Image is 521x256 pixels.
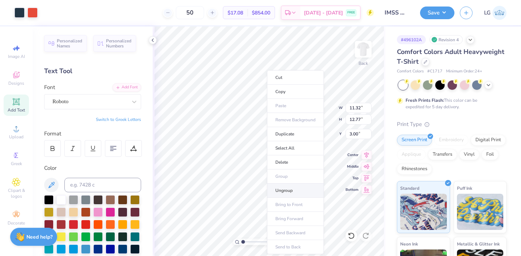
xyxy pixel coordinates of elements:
div: Revision 4 [429,35,463,44]
li: Cut [267,70,324,85]
li: Duplicate [267,127,324,141]
a: LG [484,6,507,20]
span: Greek [11,161,22,167]
span: Neon Ink [400,240,418,248]
div: Vinyl [459,149,479,160]
strong: Fresh Prints Flash: [406,97,444,103]
span: Designs [8,80,24,86]
div: Digital Print [471,135,506,146]
span: Clipart & logos [4,188,29,199]
span: Comfort Colors [397,68,424,75]
span: $854.00 [252,9,270,17]
span: Image AI [8,54,25,59]
div: Text Tool [44,66,141,76]
div: Screen Print [397,135,432,146]
span: Middle [346,164,359,169]
span: Standard [400,184,419,192]
img: Standard [400,194,447,230]
span: Upload [9,134,24,140]
li: Select All [267,141,324,155]
span: $17.08 [228,9,243,17]
span: Comfort Colors Adult Heavyweight T-Shirt [397,47,504,66]
div: Add Font [113,83,141,92]
div: This color can be expedited for 5 day delivery. [406,97,495,110]
input: Untitled Design [379,5,415,20]
span: Top [346,176,359,181]
div: Rhinestones [397,164,432,175]
button: Save [420,7,454,19]
div: Color [44,164,141,172]
span: Add Text [8,107,25,113]
span: # C1717 [427,68,442,75]
span: Personalized Numbers [106,38,132,49]
span: Center [346,152,359,158]
div: Format [44,130,142,138]
img: Puff Ink [457,194,504,230]
input: e.g. 7428 c [64,178,141,192]
div: Foil [482,149,499,160]
button: Switch to Greek Letters [96,117,141,122]
span: Decorate [8,220,25,226]
li: Ungroup [267,184,324,198]
img: Lijo George [492,6,507,20]
span: FREE [347,10,355,15]
div: Transfers [428,149,457,160]
span: Metallic & Glitter Ink [457,240,500,248]
div: Applique [397,149,426,160]
img: Back [356,42,370,56]
span: Personalized Names [57,38,82,49]
strong: Need help? [26,234,52,240]
span: Minimum Order: 24 + [446,68,482,75]
div: Print Type [397,120,507,129]
div: # 496102A [397,35,426,44]
input: – – [176,6,204,19]
span: [DATE] - [DATE] [304,9,343,17]
span: Bottom [346,187,359,192]
span: LG [484,9,491,17]
span: Puff Ink [457,184,472,192]
li: Delete [267,155,324,169]
div: Back [359,60,368,67]
li: Copy [267,85,324,99]
label: Font [44,83,55,92]
div: Embroidery [434,135,469,146]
